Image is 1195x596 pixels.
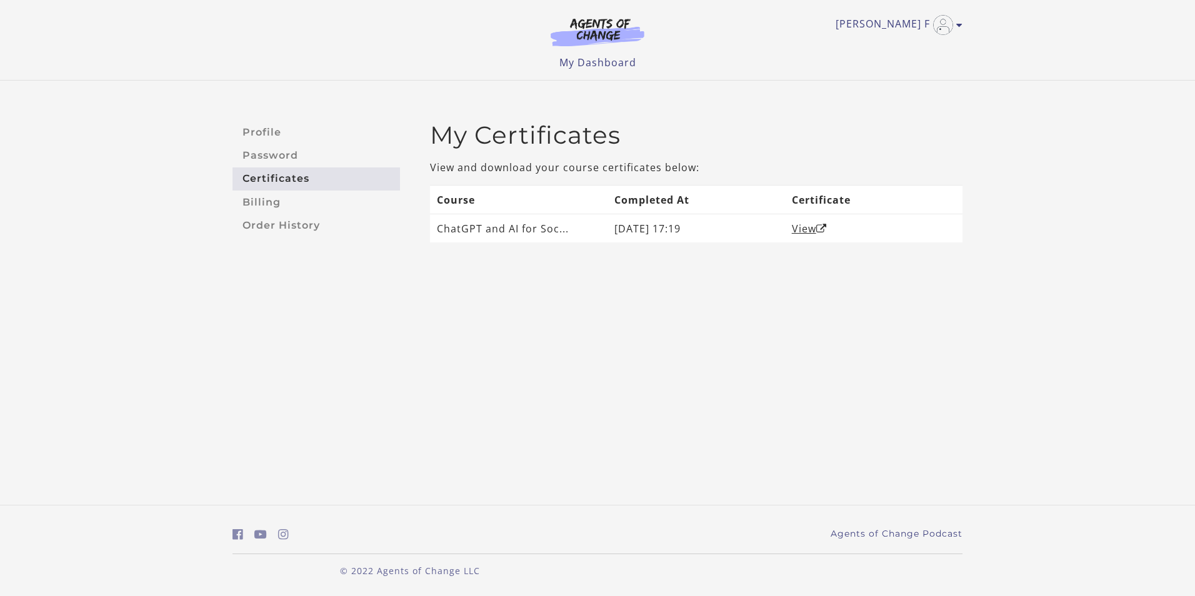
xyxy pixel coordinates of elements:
a: Toggle menu [836,15,956,35]
a: Agents of Change Podcast [831,527,962,540]
i: https://www.facebook.com/groups/aswbtestprep (Open in a new window) [232,529,243,540]
th: Completed At [607,185,785,214]
a: https://www.instagram.com/agentsofchangeprep/ (Open in a new window) [278,525,289,544]
a: Profile [232,121,400,144]
th: Certificate [785,185,962,214]
td: [DATE] 17:19 [607,214,785,243]
p: © 2022 Agents of Change LLC [232,564,587,577]
a: Password [232,144,400,167]
a: Order History [232,214,400,237]
p: View and download your course certificates below: [430,160,962,175]
td: ChatGPT and AI for Soc... [430,214,607,243]
h2: My Certificates [430,121,962,150]
a: ViewOpen in a new window [792,222,827,236]
a: https://www.facebook.com/groups/aswbtestprep (Open in a new window) [232,525,243,544]
i: Open in a new window [816,224,827,234]
a: https://www.youtube.com/c/AgentsofChangeTestPrepbyMeaganMitchell (Open in a new window) [254,525,267,544]
a: Billing [232,191,400,214]
img: Agents of Change Logo [537,17,657,46]
i: https://www.instagram.com/agentsofchangeprep/ (Open in a new window) [278,529,289,540]
a: My Dashboard [559,56,636,69]
a: Certificates [232,167,400,191]
i: https://www.youtube.com/c/AgentsofChangeTestPrepbyMeaganMitchell (Open in a new window) [254,529,267,540]
th: Course [430,185,607,214]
